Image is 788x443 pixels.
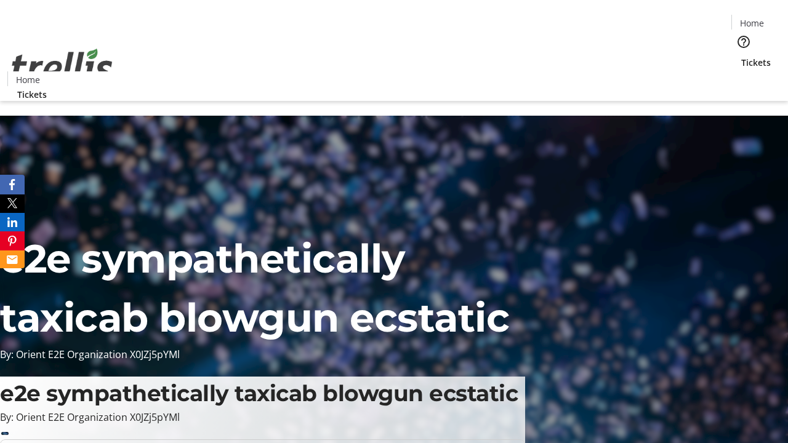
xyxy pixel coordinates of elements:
a: Tickets [731,56,781,69]
a: Home [732,17,771,30]
span: Tickets [17,88,47,101]
span: Home [16,73,40,86]
a: Tickets [7,88,57,101]
a: Home [8,73,47,86]
img: Orient E2E Organization X0JZj5pYMl's Logo [7,35,117,97]
button: Cart [731,69,756,94]
button: Help [731,30,756,54]
span: Tickets [741,56,771,69]
span: Home [740,17,764,30]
